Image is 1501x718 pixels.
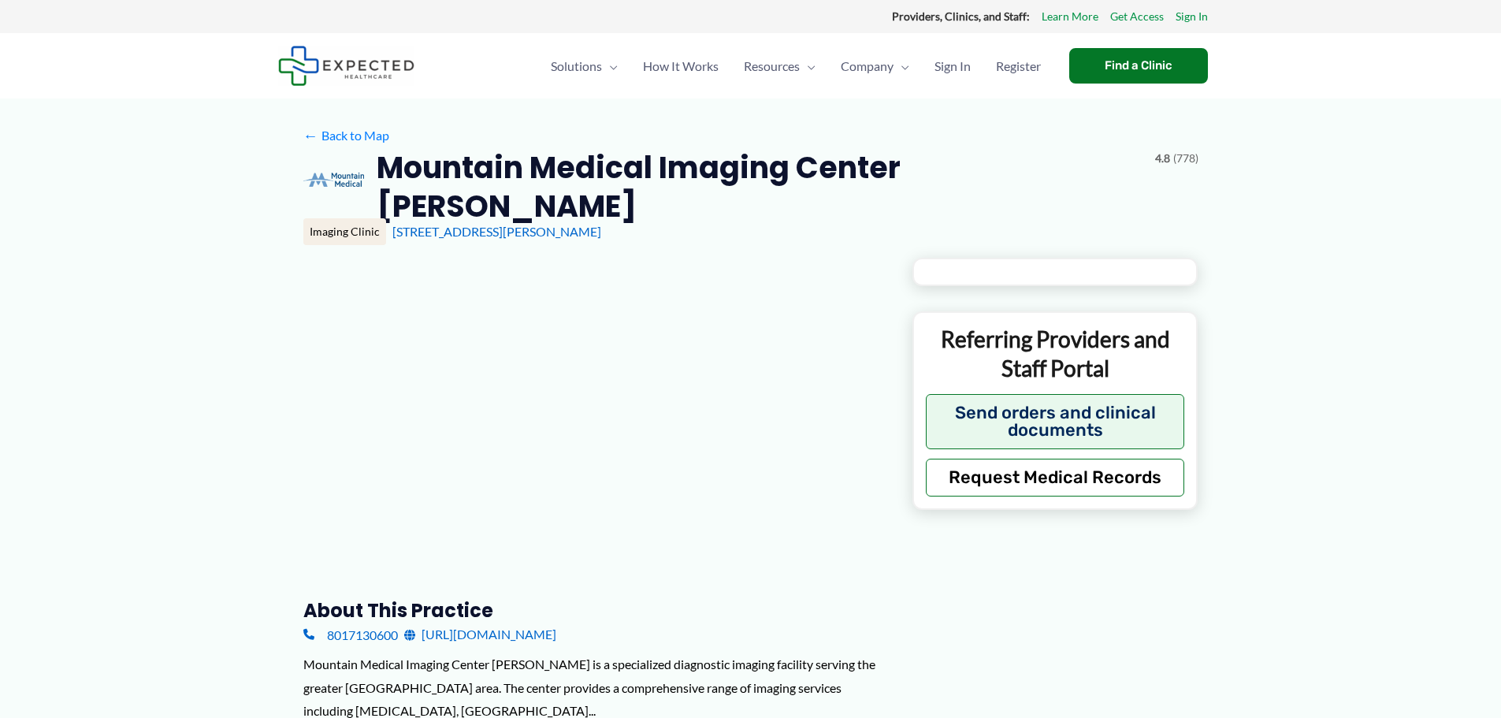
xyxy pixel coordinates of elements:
p: Referring Providers and Staff Portal [926,325,1185,382]
a: [STREET_ADDRESS][PERSON_NAME] [392,224,601,239]
a: SolutionsMenu Toggle [538,39,630,94]
a: 8017130600 [303,623,398,646]
span: Solutions [551,39,602,94]
span: Menu Toggle [602,39,618,94]
a: ResourcesMenu Toggle [731,39,828,94]
span: Register [996,39,1041,94]
span: Resources [744,39,800,94]
button: Send orders and clinical documents [926,394,1185,449]
strong: Providers, Clinics, and Staff: [892,9,1030,23]
span: 4.8 [1155,148,1170,169]
span: How It Works [643,39,719,94]
span: Company [841,39,894,94]
a: Learn More [1042,6,1098,27]
a: [URL][DOMAIN_NAME] [404,623,556,646]
nav: Primary Site Navigation [538,39,1053,94]
span: (778) [1173,148,1198,169]
span: ← [303,128,318,143]
a: CompanyMenu Toggle [828,39,922,94]
h3: About this practice [303,598,887,623]
button: Request Medical Records [926,459,1185,497]
img: Expected Healthcare Logo - side, dark font, small [278,46,414,86]
a: ←Back to Map [303,124,389,147]
span: Sign In [934,39,971,94]
h2: Mountain Medical Imaging Center [PERSON_NAME] [377,148,1142,226]
a: Sign In [1176,6,1208,27]
div: Imaging Clinic [303,218,386,245]
a: Find a Clinic [1069,48,1208,84]
a: Sign In [922,39,983,94]
span: Menu Toggle [800,39,816,94]
a: How It Works [630,39,731,94]
a: Get Access [1110,6,1164,27]
a: Register [983,39,1053,94]
span: Menu Toggle [894,39,909,94]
